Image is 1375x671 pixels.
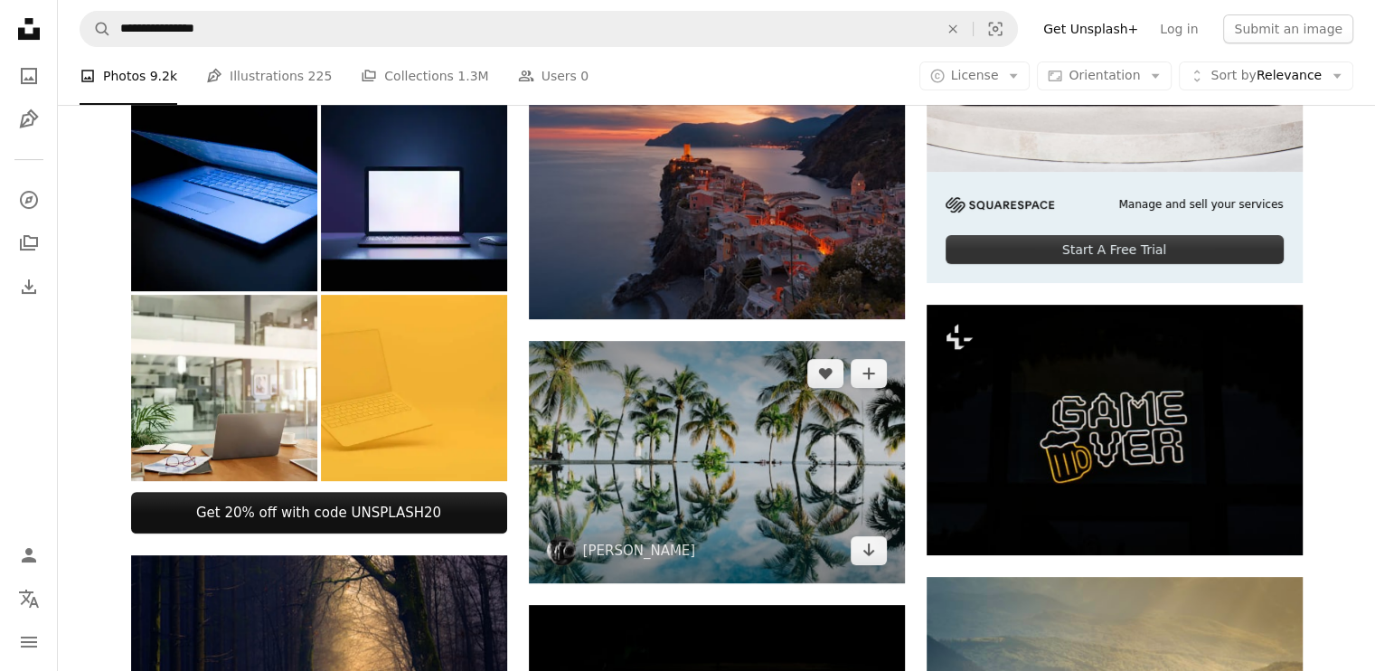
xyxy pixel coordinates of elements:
[361,47,488,105] a: Collections 1.3M
[131,105,317,291] img: Technology Series
[529,69,905,319] img: aerial view of village on mountain cliff during orange sunset
[131,295,317,481] img: An organised workspace leads to more productivity
[457,66,488,86] span: 1.3M
[1179,61,1353,90] button: Sort byRelevance
[927,305,1303,555] img: a neon sign that says game over in a dark room
[1149,14,1209,43] a: Log in
[1069,68,1140,82] span: Orientation
[11,537,47,573] a: Log in / Sign up
[11,58,47,94] a: Photos
[933,12,973,46] button: Clear
[974,12,1017,46] button: Visual search
[946,197,1054,213] img: file-1705255347840-230a6ab5bca9image
[11,101,47,137] a: Illustrations
[80,11,1018,47] form: Find visuals sitewide
[946,235,1284,264] div: Start A Free Trial
[11,269,47,305] a: Download History
[1118,197,1283,213] span: Manage and sell your services
[321,295,507,481] img: Laptop with Empty Screen, Minimal Technology Concept, Yellow Background
[529,185,905,202] a: aerial view of village on mountain cliff during orange sunset
[321,105,507,291] img: 3D rendering illustration. Laptop computer with blank screen and color keyboard place table in th...
[1223,14,1353,43] button: Submit an image
[308,66,333,86] span: 225
[580,66,589,86] span: 0
[547,536,576,565] img: Go to Dan Freeman's profile
[1032,14,1149,43] a: Get Unsplash+
[807,359,843,388] button: Like
[1037,61,1172,90] button: Orientation
[851,359,887,388] button: Add to Collection
[11,581,47,617] button: Language
[206,47,332,105] a: Illustrations 225
[11,624,47,660] button: Menu
[529,341,905,583] img: water reflection of coconut palm trees
[583,542,696,560] a: [PERSON_NAME]
[1210,67,1322,85] span: Relevance
[11,11,47,51] a: Home — Unsplash
[131,492,507,534] a: Get 20% off with code UNSPLASH20
[80,12,111,46] button: Search Unsplash
[1210,68,1256,82] span: Sort by
[919,61,1031,90] button: License
[927,421,1303,438] a: a neon sign that says game over in a dark room
[11,182,47,218] a: Explore
[851,536,887,565] a: Download
[951,68,999,82] span: License
[518,47,589,105] a: Users 0
[529,453,905,469] a: water reflection of coconut palm trees
[11,225,47,261] a: Collections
